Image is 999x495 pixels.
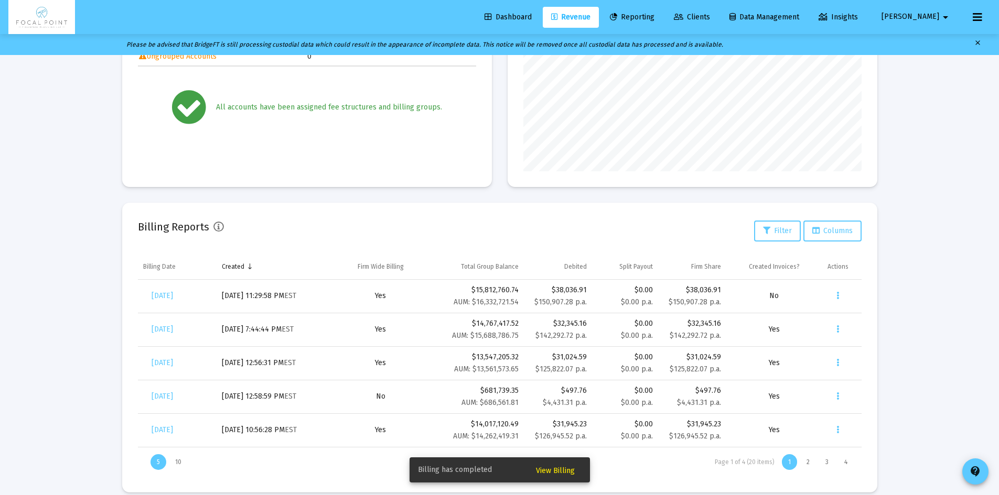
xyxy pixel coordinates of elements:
[621,331,653,340] small: $0.00 p.a.
[284,358,296,367] small: EST
[143,285,181,306] a: [DATE]
[418,465,492,475] span: Billing has completed
[138,254,862,477] div: Data grid
[619,262,653,271] div: Split Payout
[810,7,866,28] a: Insights
[721,7,808,28] a: Data Management
[732,324,817,335] div: Yes
[763,226,792,235] span: Filter
[732,425,817,435] div: Yes
[433,285,518,307] div: $15,812,760.74
[284,291,296,300] small: EST
[803,221,862,241] button: Columns
[169,454,188,470] div: Display 10 items on page
[665,7,718,28] a: Clients
[222,262,244,271] div: Created
[143,319,181,340] a: [DATE]
[670,365,721,373] small: $125,822.07 p.a.
[663,386,721,396] div: $497.76
[222,391,328,402] div: [DATE] 12:58:59 PM
[726,254,822,279] td: Column Created Invoices?
[535,432,587,441] small: $126,945.52 p.a.
[543,398,587,407] small: $4,431.31 p.a.
[597,318,653,341] div: $0.00
[592,254,658,279] td: Column Split Payout
[222,324,328,335] div: [DATE] 7:44:44 PM
[621,298,653,306] small: $0.00 p.a.
[339,291,423,301] div: Yes
[534,298,587,306] small: $150,907.28 p.a.
[564,262,587,271] div: Debited
[670,331,721,340] small: $142,292.72 p.a.
[528,460,583,479] button: View Billing
[597,352,653,375] div: $0.00
[453,432,519,441] small: AUM: $14,262,419.31
[754,221,801,241] button: Filter
[433,318,518,341] div: $14,767,417.52
[663,285,721,295] div: $38,036.91
[732,391,817,402] div: Yes
[152,358,173,367] span: [DATE]
[222,291,328,301] div: [DATE] 11:29:58 PM
[529,285,587,295] div: $38,036.91
[715,458,775,466] div: Page 1 of 4 (20 items)
[669,298,721,306] small: $150,907.28 p.a.
[143,262,176,271] div: Billing Date
[433,352,518,375] div: $13,547,205.32
[597,285,653,307] div: $0.00
[691,262,721,271] div: Firm Share
[729,13,799,21] span: Data Management
[663,419,721,430] div: $31,945.23
[454,365,519,373] small: AUM: $13,561,573.65
[782,454,797,470] div: Page 1
[461,398,519,407] small: AUM: $686,561.81
[138,447,862,477] div: Page Navigation
[427,254,523,279] td: Column Total Group Balance
[529,419,587,430] div: $31,945.23
[732,358,817,368] div: Yes
[669,432,721,441] small: $126,945.52 p.a.
[282,325,294,334] small: EST
[601,7,663,28] a: Reporting
[217,254,334,279] td: Column Created
[882,13,939,21] span: [PERSON_NAME]
[749,262,800,271] div: Created Invoices?
[524,254,592,279] td: Column Debited
[869,6,964,27] button: [PERSON_NAME]
[126,41,723,48] i: Please be advised that BridgeFT is still processing custodial data which could result in the appe...
[152,325,173,334] span: [DATE]
[138,218,209,235] h2: Billing Reports
[339,358,423,368] div: Yes
[284,392,296,401] small: EST
[536,466,575,475] span: View Billing
[461,262,519,271] div: Total Group Balance
[433,386,518,408] div: $681,739.35
[433,419,518,442] div: $14,017,120.49
[822,254,862,279] td: Column Actions
[674,13,710,21] span: Clients
[529,352,587,362] div: $31,024.59
[529,318,587,329] div: $32,345.16
[334,254,428,279] td: Column Firm Wide Billing
[969,465,982,478] mat-icon: contact_support
[597,386,653,408] div: $0.00
[621,365,653,373] small: $0.00 p.a.
[535,365,587,373] small: $125,822.07 p.a.
[621,432,653,441] small: $0.00 p.a.
[939,7,952,28] mat-icon: arrow_drop_down
[339,391,423,402] div: No
[838,454,854,470] div: Page 4
[358,262,404,271] div: Firm Wide Billing
[677,398,721,407] small: $4,431.31 p.a.
[658,254,726,279] td: Column Firm Share
[152,392,173,401] span: [DATE]
[454,298,519,306] small: AUM: $16,332,721.54
[339,324,423,335] div: Yes
[222,425,328,435] div: [DATE] 10:56:28 PM
[819,13,858,21] span: Insights
[663,318,721,329] div: $32,345.16
[551,13,590,21] span: Revenue
[16,7,67,28] img: Dashboard
[529,386,587,396] div: $497.76
[152,425,173,434] span: [DATE]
